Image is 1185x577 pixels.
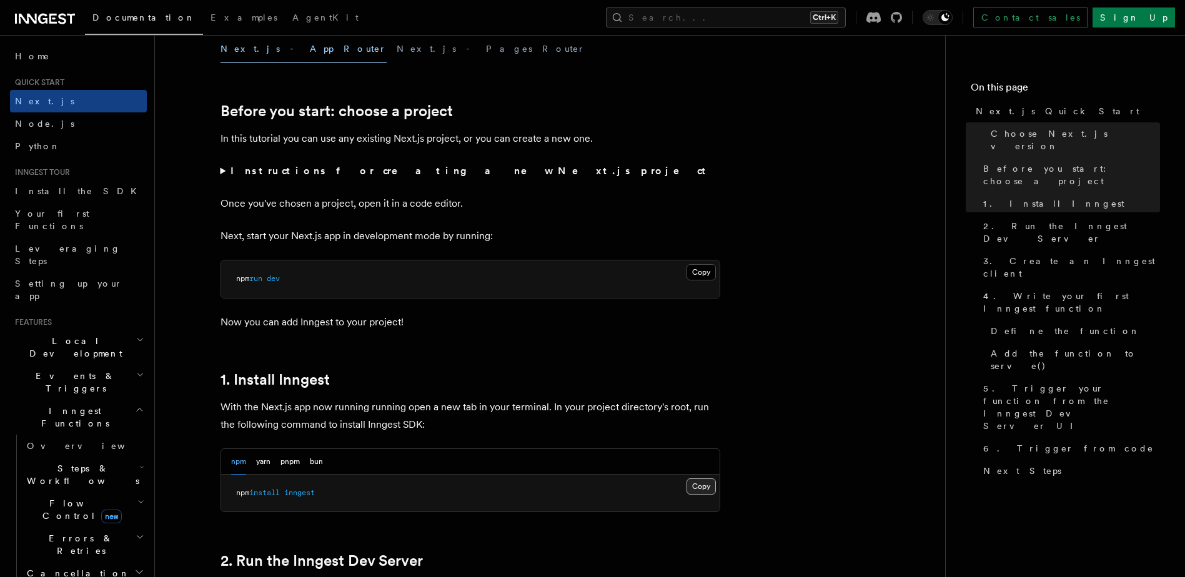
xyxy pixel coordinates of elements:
[978,285,1160,320] a: 4. Write your first Inngest function
[923,10,953,25] button: Toggle dark mode
[10,180,147,202] a: Install the SDK
[986,342,1160,377] a: Add the function to serve()
[221,35,387,63] button: Next.js - App Router
[267,274,280,283] span: dev
[15,96,74,106] span: Next.js
[10,400,147,435] button: Inngest Functions
[231,449,246,475] button: npm
[284,488,315,497] span: inngest
[10,405,135,430] span: Inngest Functions
[221,313,720,331] p: Now you can add Inngest to your project!
[221,195,720,212] p: Once you've chosen a project, open it in a code editor.
[10,112,147,135] a: Node.js
[976,105,1139,117] span: Next.js Quick Start
[15,186,144,196] span: Install the SDK
[22,532,136,557] span: Errors & Retries
[15,279,122,301] span: Setting up your app
[978,250,1160,285] a: 3. Create an Inngest client
[810,11,838,24] kbd: Ctrl+K
[221,552,423,570] a: 2. Run the Inngest Dev Server
[249,274,262,283] span: run
[10,317,52,327] span: Features
[221,398,720,433] p: With the Next.js app now running running open a new tab in your terminal. In your project directo...
[27,441,156,451] span: Overview
[986,122,1160,157] a: Choose Next.js version
[991,347,1160,372] span: Add the function to serve()
[978,215,1160,250] a: 2. Run the Inngest Dev Server
[15,244,121,266] span: Leveraging Steps
[15,141,61,151] span: Python
[10,135,147,157] a: Python
[10,330,147,365] button: Local Development
[256,449,270,475] button: yarn
[978,157,1160,192] a: Before you start: choose a project
[983,290,1160,315] span: 4. Write your first Inngest function
[687,264,716,280] button: Copy
[10,167,70,177] span: Inngest tour
[983,162,1160,187] span: Before you start: choose a project
[10,202,147,237] a: Your first Functions
[1093,7,1175,27] a: Sign Up
[971,100,1160,122] a: Next.js Quick Start
[983,220,1160,245] span: 2. Run the Inngest Dev Server
[978,377,1160,437] a: 5. Trigger your function from the Inngest Dev Server UI
[10,335,136,360] span: Local Development
[397,35,585,63] button: Next.js - Pages Router
[211,12,277,22] span: Examples
[221,102,453,120] a: Before you start: choose a project
[978,460,1160,482] a: Next Steps
[221,130,720,147] p: In this tutorial you can use any existing Next.js project, or you can create a new one.
[978,437,1160,460] a: 6. Trigger from code
[280,449,300,475] button: pnpm
[15,119,74,129] span: Node.js
[991,325,1140,337] span: Define the function
[606,7,846,27] button: Search...Ctrl+K
[22,527,147,562] button: Errors & Retries
[231,165,711,177] strong: Instructions for creating a new Next.js project
[101,510,122,523] span: new
[971,80,1160,100] h4: On this page
[10,45,147,67] a: Home
[22,435,147,457] a: Overview
[15,209,89,231] span: Your first Functions
[22,497,137,522] span: Flow Control
[203,4,285,34] a: Examples
[85,4,203,35] a: Documentation
[983,197,1124,210] span: 1. Install Inngest
[10,90,147,112] a: Next.js
[22,457,147,492] button: Steps & Workflows
[10,77,64,87] span: Quick start
[236,274,249,283] span: npm
[221,162,720,180] summary: Instructions for creating a new Next.js project
[983,255,1160,280] span: 3. Create an Inngest client
[10,237,147,272] a: Leveraging Steps
[221,227,720,245] p: Next, start your Next.js app in development mode by running:
[10,365,147,400] button: Events & Triggers
[310,449,323,475] button: bun
[991,127,1160,152] span: Choose Next.js version
[236,488,249,497] span: npm
[983,465,1061,477] span: Next Steps
[22,462,139,487] span: Steps & Workflows
[92,12,196,22] span: Documentation
[221,371,330,388] a: 1. Install Inngest
[10,370,136,395] span: Events & Triggers
[973,7,1088,27] a: Contact sales
[983,442,1154,455] span: 6. Trigger from code
[986,320,1160,342] a: Define the function
[983,382,1160,432] span: 5. Trigger your function from the Inngest Dev Server UI
[687,478,716,495] button: Copy
[22,492,147,527] button: Flow Controlnew
[292,12,359,22] span: AgentKit
[15,50,50,62] span: Home
[285,4,366,34] a: AgentKit
[978,192,1160,215] a: 1. Install Inngest
[249,488,280,497] span: install
[10,272,147,307] a: Setting up your app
